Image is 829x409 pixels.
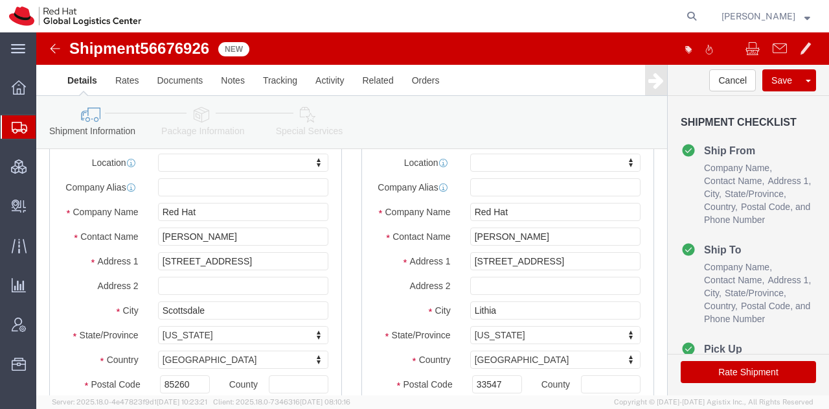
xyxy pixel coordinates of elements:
[300,398,350,406] span: [DATE] 08:10:16
[157,398,207,406] span: [DATE] 10:23:21
[213,398,350,406] span: Client: 2025.18.0-7346316
[614,397,813,408] span: Copyright © [DATE]-[DATE] Agistix Inc., All Rights Reserved
[9,6,141,26] img: logo
[52,398,207,406] span: Server: 2025.18.0-4e47823f9d1
[36,32,829,395] iframe: FS Legacy Container
[721,9,795,23] span: Kirk Newcross
[721,8,811,24] button: [PERSON_NAME]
